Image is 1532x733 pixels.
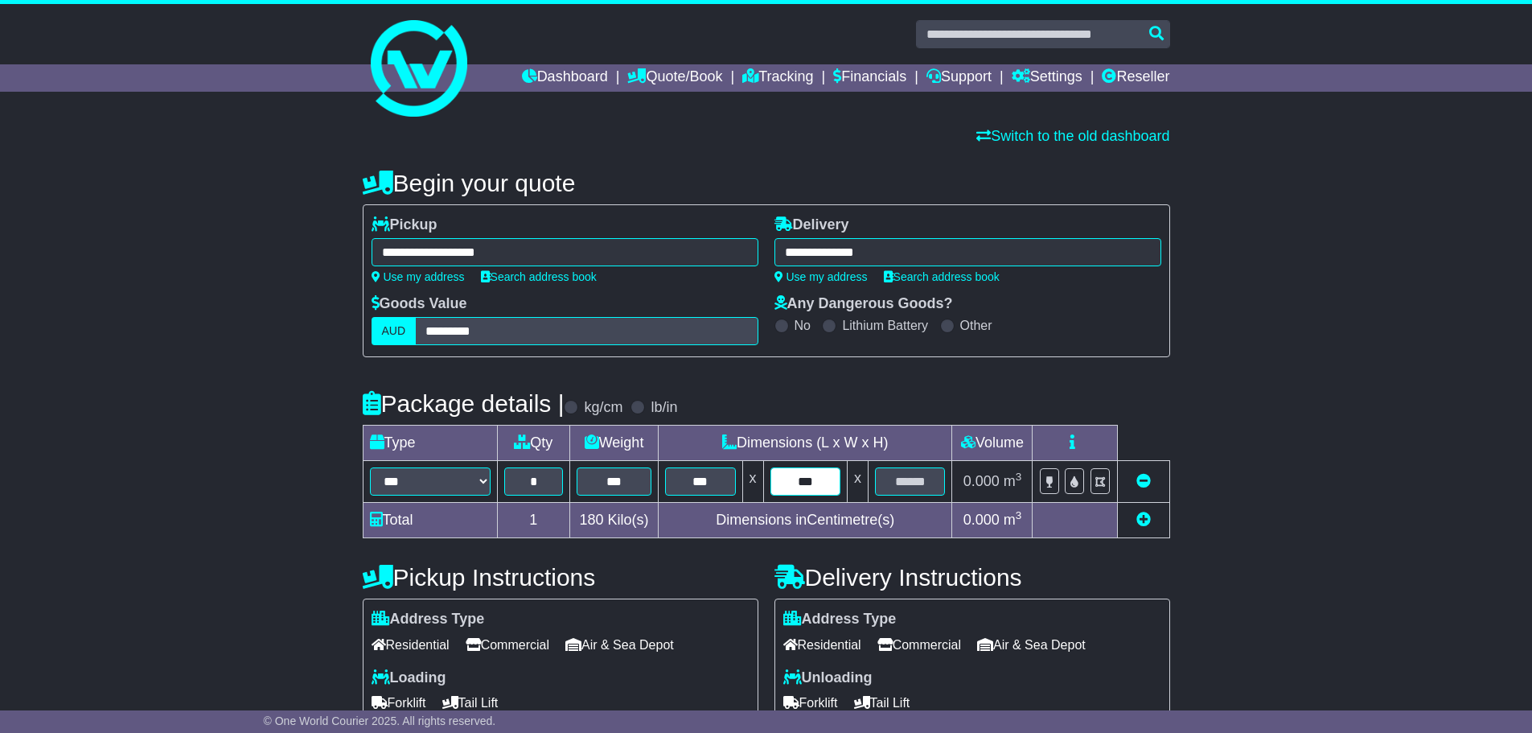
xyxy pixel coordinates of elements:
[497,426,570,461] td: Qty
[842,318,928,333] label: Lithium Battery
[977,632,1086,657] span: Air & Sea Depot
[584,399,622,417] label: kg/cm
[877,632,961,657] span: Commercial
[783,669,873,687] label: Unloading
[570,503,659,538] td: Kilo(s)
[372,317,417,345] label: AUD
[264,714,496,727] span: © One World Courier 2025. All rights reserved.
[963,473,1000,489] span: 0.000
[363,390,565,417] h4: Package details |
[1016,509,1022,521] sup: 3
[522,64,608,92] a: Dashboard
[1136,512,1151,528] a: Add new item
[774,216,849,234] label: Delivery
[963,512,1000,528] span: 0.000
[651,399,677,417] label: lb/in
[659,426,952,461] td: Dimensions (L x W x H)
[783,632,861,657] span: Residential
[481,270,597,283] a: Search address book
[466,632,549,657] span: Commercial
[1012,64,1082,92] a: Settings
[774,270,868,283] a: Use my address
[795,318,811,333] label: No
[363,503,497,538] td: Total
[372,270,465,283] a: Use my address
[372,216,437,234] label: Pickup
[363,170,1170,196] h4: Begin your quote
[884,270,1000,283] a: Search address book
[1016,471,1022,483] sup: 3
[1004,512,1022,528] span: m
[976,128,1169,144] a: Switch to the old dashboard
[570,426,659,461] td: Weight
[1102,64,1169,92] a: Reseller
[774,564,1170,591] h4: Delivery Instructions
[952,426,1033,461] td: Volume
[363,426,497,461] td: Type
[497,503,570,538] td: 1
[742,461,763,503] td: x
[363,564,758,591] h4: Pickup Instructions
[659,503,952,538] td: Dimensions in Centimetre(s)
[580,512,604,528] span: 180
[926,64,992,92] a: Support
[627,64,722,92] a: Quote/Book
[774,295,953,313] label: Any Dangerous Goods?
[372,295,467,313] label: Goods Value
[372,632,450,657] span: Residential
[1004,473,1022,489] span: m
[442,690,499,715] span: Tail Lift
[833,64,906,92] a: Financials
[1136,473,1151,489] a: Remove this item
[783,611,897,628] label: Address Type
[742,64,813,92] a: Tracking
[372,611,485,628] label: Address Type
[372,669,446,687] label: Loading
[565,632,674,657] span: Air & Sea Depot
[854,690,910,715] span: Tail Lift
[847,461,868,503] td: x
[372,690,426,715] span: Forklift
[783,690,838,715] span: Forklift
[960,318,992,333] label: Other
